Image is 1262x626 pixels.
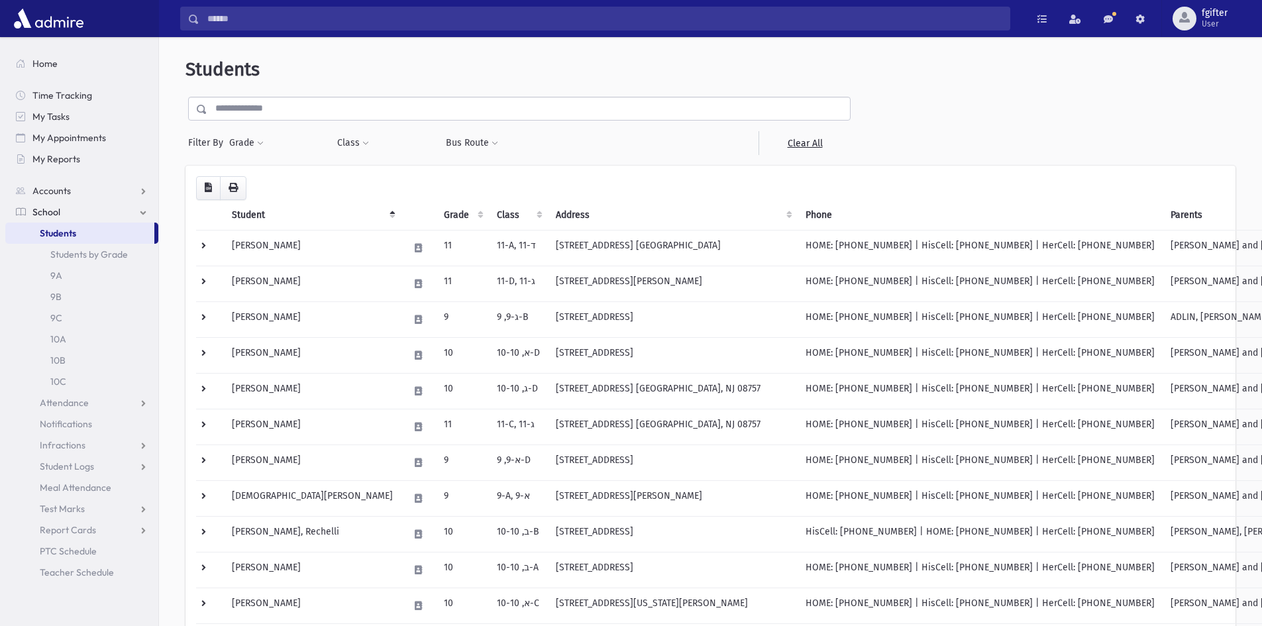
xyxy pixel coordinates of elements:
[40,227,76,239] span: Students
[798,588,1163,623] td: HOME: [PHONE_NUMBER] | HisCell: [PHONE_NUMBER] | HerCell: [PHONE_NUMBER]
[188,136,229,150] span: Filter By
[32,185,71,197] span: Accounts
[32,153,80,165] span: My Reports
[548,200,798,231] th: Address: activate to sort column ascending
[489,200,548,231] th: Class: activate to sort column ascending
[32,111,70,123] span: My Tasks
[5,180,158,201] a: Accounts
[798,200,1163,231] th: Phone
[1202,19,1228,29] span: User
[436,200,489,231] th: Grade: activate to sort column ascending
[224,301,401,337] td: [PERSON_NAME]
[798,480,1163,516] td: HOME: [PHONE_NUMBER] | HisCell: [PHONE_NUMBER] | HerCell: [PHONE_NUMBER]
[489,444,548,480] td: א-9, 9-D
[224,480,401,516] td: [DEMOGRAPHIC_DATA][PERSON_NAME]
[199,7,1010,30] input: Search
[5,53,158,74] a: Home
[548,337,798,373] td: [STREET_ADDRESS]
[548,588,798,623] td: [STREET_ADDRESS][US_STATE][PERSON_NAME]
[798,337,1163,373] td: HOME: [PHONE_NUMBER] | HisCell: [PHONE_NUMBER] | HerCell: [PHONE_NUMBER]
[185,58,260,80] span: Students
[436,409,489,444] td: 11
[798,516,1163,552] td: HisCell: [PHONE_NUMBER] | HOME: [PHONE_NUMBER] | HerCell: [PHONE_NUMBER]
[548,266,798,301] td: [STREET_ADDRESS][PERSON_NAME]
[40,460,94,472] span: Student Logs
[32,89,92,101] span: Time Tracking
[220,176,246,200] button: Print
[224,200,401,231] th: Student: activate to sort column descending
[224,266,401,301] td: [PERSON_NAME]
[5,244,158,265] a: Students by Grade
[798,301,1163,337] td: HOME: [PHONE_NUMBER] | HisCell: [PHONE_NUMBER] | HerCell: [PHONE_NUMBER]
[548,552,798,588] td: [STREET_ADDRESS]
[489,301,548,337] td: ג-9, 9-B
[224,230,401,266] td: [PERSON_NAME]
[436,337,489,373] td: 10
[489,480,548,516] td: 9-A, א-9
[40,482,111,494] span: Meal Attendance
[5,519,158,541] a: Report Cards
[5,286,158,307] a: 9B
[436,516,489,552] td: 10
[32,132,106,144] span: My Appointments
[5,456,158,477] a: Student Logs
[5,435,158,456] a: Infractions
[5,307,158,329] a: 9C
[40,524,96,536] span: Report Cards
[436,373,489,409] td: 10
[759,131,851,155] a: Clear All
[436,552,489,588] td: 10
[798,266,1163,301] td: HOME: [PHONE_NUMBER] | HisCell: [PHONE_NUMBER] | HerCell: [PHONE_NUMBER]
[798,409,1163,444] td: HOME: [PHONE_NUMBER] | HisCell: [PHONE_NUMBER] | HerCell: [PHONE_NUMBER]
[40,545,97,557] span: PTC Schedule
[5,329,158,350] a: 10A
[5,477,158,498] a: Meal Attendance
[5,106,158,127] a: My Tasks
[5,265,158,286] a: 9A
[798,444,1163,480] td: HOME: [PHONE_NUMBER] | HisCell: [PHONE_NUMBER] | HerCell: [PHONE_NUMBER]
[40,397,89,409] span: Attendance
[5,371,158,392] a: 10C
[798,552,1163,588] td: HOME: [PHONE_NUMBER] | HisCell: [PHONE_NUMBER] | HerCell: [PHONE_NUMBER]
[224,373,401,409] td: [PERSON_NAME]
[489,552,548,588] td: 10-ב, 10-A
[489,373,548,409] td: 10-ג, 10-D
[229,131,264,155] button: Grade
[337,131,370,155] button: Class
[5,562,158,583] a: Teacher Schedule
[224,409,401,444] td: [PERSON_NAME]
[224,588,401,623] td: [PERSON_NAME]
[224,516,401,552] td: [PERSON_NAME], Rechelli
[489,266,548,301] td: 11-D, 11-ג
[445,131,499,155] button: Bus Route
[224,337,401,373] td: [PERSON_NAME]
[548,444,798,480] td: [STREET_ADDRESS]
[224,552,401,588] td: [PERSON_NAME]
[5,413,158,435] a: Notifications
[489,588,548,623] td: 10-א, 10-C
[40,503,85,515] span: Test Marks
[5,498,158,519] a: Test Marks
[436,230,489,266] td: 11
[436,444,489,480] td: 9
[548,301,798,337] td: [STREET_ADDRESS]
[548,480,798,516] td: [STREET_ADDRESS][PERSON_NAME]
[798,373,1163,409] td: HOME: [PHONE_NUMBER] | HisCell: [PHONE_NUMBER] | HerCell: [PHONE_NUMBER]
[489,337,548,373] td: 10-א, 10-D
[5,148,158,170] a: My Reports
[40,566,114,578] span: Teacher Schedule
[32,58,58,70] span: Home
[436,480,489,516] td: 9
[5,201,158,223] a: School
[32,206,60,218] span: School
[196,176,221,200] button: CSV
[1202,8,1228,19] span: fgifter
[11,5,87,32] img: AdmirePro
[40,418,92,430] span: Notifications
[798,230,1163,266] td: HOME: [PHONE_NUMBER] | HisCell: [PHONE_NUMBER] | HerCell: [PHONE_NUMBER]
[224,444,401,480] td: [PERSON_NAME]
[5,541,158,562] a: PTC Schedule
[5,350,158,371] a: 10B
[5,392,158,413] a: Attendance
[548,516,798,552] td: [STREET_ADDRESS]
